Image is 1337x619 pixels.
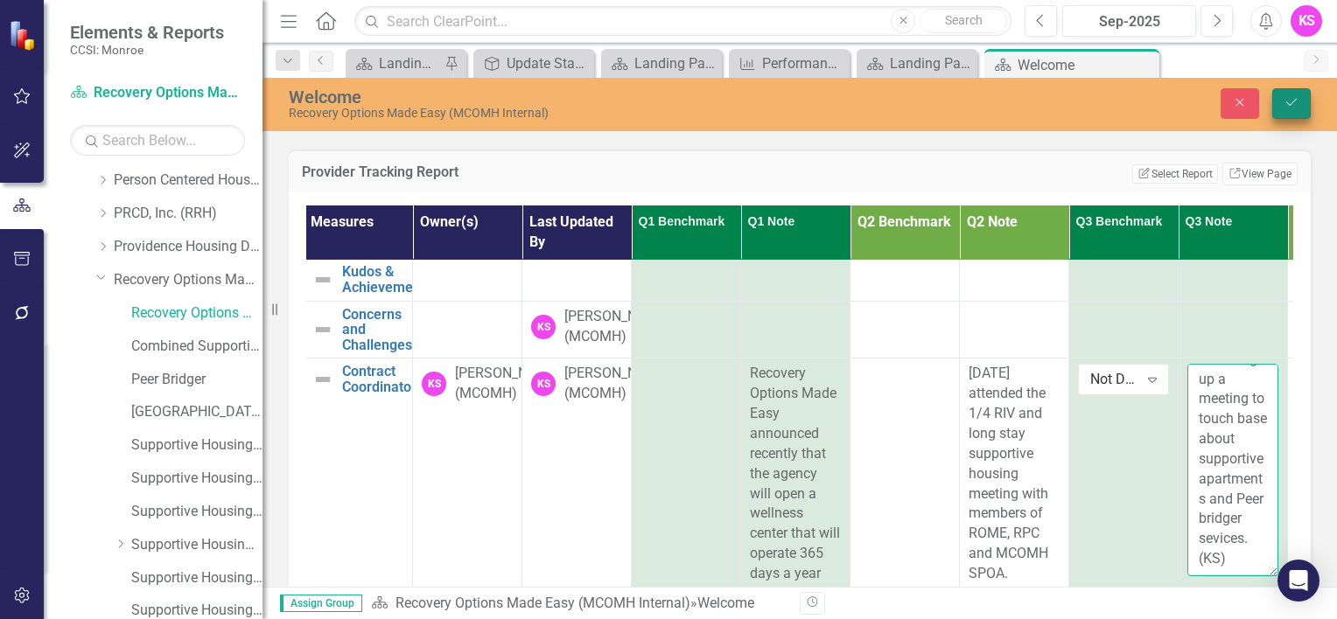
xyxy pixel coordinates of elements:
a: Recovery Options Made Easy (MCOMH Internal) [395,595,690,611]
a: Performance Report [733,52,845,74]
small: CCSI: Monroe [70,43,224,57]
img: Not Defined [312,269,333,290]
a: PRCD, Inc. (RRH) [114,204,262,224]
div: » [371,594,787,614]
a: Supportive Housing - MRT Beds [131,469,262,489]
img: Not Defined [312,319,333,340]
a: Supportive Housing Combined Non-Reinvestment [131,568,262,588]
span: Search [945,13,983,27]
div: Welcome [289,87,854,107]
div: Welcome [1018,54,1155,76]
a: Peer Bridger [131,370,262,390]
a: [GEOGRAPHIC_DATA] [131,402,262,422]
a: Providence Housing Development Corporation [114,237,262,257]
a: Concerns and Challenges [342,307,412,353]
div: Sep-2025 [1068,11,1190,32]
div: [PERSON_NAME] (MCOMH) [564,307,669,347]
div: [PERSON_NAME] (MCOMH) [455,364,560,404]
button: Search [920,9,1007,33]
a: Kudos & Achievements [342,264,432,295]
div: [PERSON_NAME] (MCOMH) [564,364,669,404]
a: Person Centered Housing Options, Inc. [114,170,262,191]
span: Elements & Reports [70,22,224,43]
div: KS [422,372,446,396]
input: Search ClearPoint... [354,6,1011,37]
div: Landing Page [379,52,440,74]
input: Search Below... [70,125,245,156]
div: Update Staff Contacts and Website Link on Agency Landing Page [507,52,590,74]
img: Not Defined [312,369,333,390]
a: Update Staff Contacts and Website Link on Agency Landing Page [478,52,590,74]
div: Landing Page [634,52,717,74]
textarea: [DATE] Attended 1/4 RIV and ROME's long stay meeting. Staffing has been a issue. CC in process of... [1187,364,1278,575]
a: Landing Page [605,52,717,74]
div: Welcome [697,595,754,611]
a: Landing Page [861,52,973,74]
a: Recovery Options Made Easy (MCOMH Internal) [131,303,262,323]
a: Combined Supportive Housing [131,337,262,357]
span: Assign Group [280,595,362,612]
button: Sep-2025 [1062,5,1196,37]
button: Select Report [1132,164,1217,184]
div: Recovery Options Made Easy (MCOMH Internal) [289,107,854,120]
div: Performance Report [762,52,845,74]
a: Supportive Housing - RCE Beds [131,502,262,522]
div: Open Intercom Messenger [1277,560,1319,602]
button: KS [1291,5,1322,37]
a: Supportive Housing - Long Stay Beds [131,435,262,456]
h3: Provider Tracking Report [302,164,787,180]
a: Supportive Housing – Regular Beds [131,535,262,555]
div: Landing Page [890,52,973,74]
a: Contract Coordinator [342,364,416,394]
a: View Page [1222,163,1298,185]
img: ClearPoint Strategy [9,20,39,51]
div: KS [531,315,556,339]
a: Landing Page [350,52,440,74]
a: Recovery Options Made Easy [114,270,262,290]
div: Not Defined [1090,370,1138,390]
div: KS [531,372,556,396]
a: Recovery Options Made Easy (MCOMH Internal) [70,83,245,103]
